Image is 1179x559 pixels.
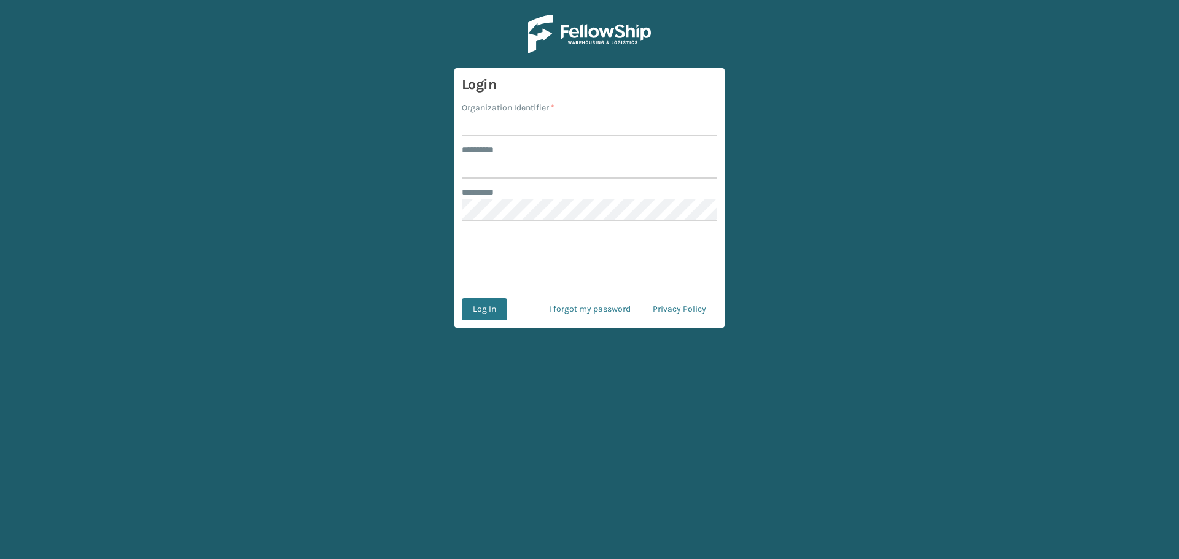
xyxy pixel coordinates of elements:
a: I forgot my password [538,298,642,320]
h3: Login [462,75,717,94]
img: Logo [528,15,651,53]
label: Organization Identifier [462,101,554,114]
a: Privacy Policy [642,298,717,320]
button: Log In [462,298,507,320]
iframe: reCAPTCHA [496,236,683,283]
